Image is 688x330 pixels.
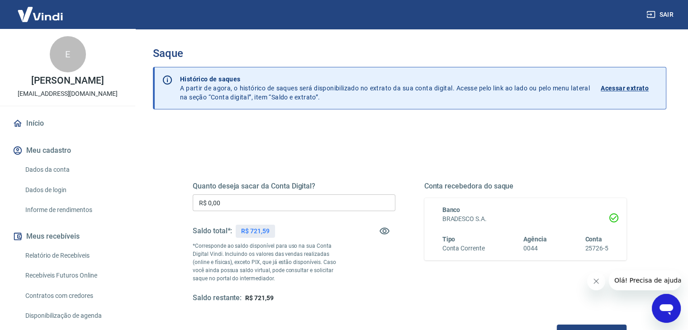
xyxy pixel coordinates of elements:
[442,206,460,213] span: Banco
[523,236,547,243] span: Agência
[645,6,677,23] button: Sair
[31,76,104,85] p: [PERSON_NAME]
[585,244,608,253] h6: 25726-5
[22,246,124,265] a: Relatório de Recebíveis
[11,141,124,160] button: Meu cadastro
[11,113,124,133] a: Início
[601,75,659,102] a: Acessar extrato
[652,294,681,323] iframe: Botão para abrir a janela de mensagens
[153,47,666,60] h3: Saque
[193,242,345,283] p: *Corresponde ao saldo disponível para uso na sua Conta Digital Vindi. Incluindo os valores das ve...
[193,182,395,191] h5: Quanto deseja sacar da Conta Digital?
[50,36,86,72] div: E
[11,0,70,28] img: Vindi
[180,75,590,102] p: A partir de agora, o histórico de saques será disponibilizado no extrato da sua conta digital. Ac...
[587,272,605,290] iframe: Fechar mensagem
[22,181,124,199] a: Dados de login
[442,236,456,243] span: Tipo
[22,266,124,285] a: Recebíveis Futuros Online
[585,236,602,243] span: Conta
[245,294,274,302] span: R$ 721,59
[22,306,124,325] a: Disponibilização de agenda
[22,160,124,179] a: Dados da conta
[523,244,547,253] h6: 0044
[442,244,485,253] h6: Conta Corrente
[22,287,124,305] a: Contratos com credores
[241,226,270,236] p: R$ 721,59
[193,293,242,303] h5: Saldo restante:
[442,214,609,224] h6: BRADESCO S.A.
[424,182,627,191] h5: Conta recebedora do saque
[609,270,681,290] iframe: Mensagem da empresa
[180,75,590,84] p: Histórico de saques
[193,226,232,236] h5: Saldo total*:
[11,226,124,246] button: Meus recebíveis
[601,84,649,93] p: Acessar extrato
[22,201,124,219] a: Informe de rendimentos
[18,89,118,99] p: [EMAIL_ADDRESS][DOMAIN_NAME]
[5,6,76,14] span: Olá! Precisa de ajuda?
